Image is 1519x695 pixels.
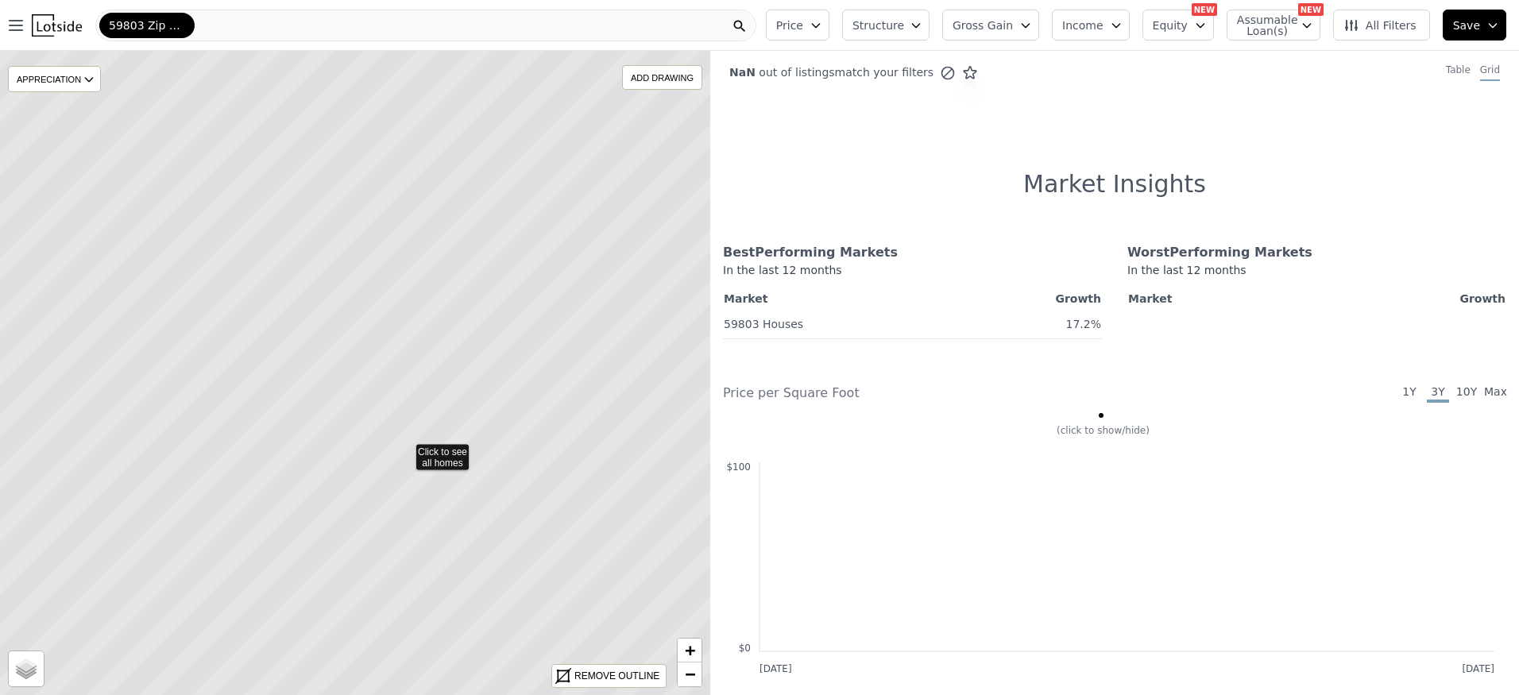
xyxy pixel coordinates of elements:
[685,640,695,660] span: +
[710,64,978,81] div: out of listings
[109,17,185,33] span: 59803 Zip Code
[1484,384,1506,403] span: Max
[8,66,101,92] div: APPRECIATION
[726,461,751,473] text: $100
[759,663,792,674] text: [DATE]
[32,14,82,37] img: Lotside
[9,651,44,686] a: Layers
[1127,262,1506,288] div: In the last 12 months
[1062,17,1103,33] span: Income
[942,10,1039,41] button: Gross Gain
[723,384,1115,403] div: Price per Square Foot
[723,288,962,310] th: Market
[1443,10,1506,41] button: Save
[1298,3,1324,16] div: NEW
[842,10,930,41] button: Structure
[1227,10,1320,41] button: Assumable Loan(s)
[766,10,829,41] button: Price
[1023,170,1206,199] h1: Market Insights
[574,669,659,683] div: REMOVE OUTLINE
[724,311,803,332] a: 59803 Houses
[1052,10,1130,41] button: Income
[1066,318,1101,330] span: 17.2%
[685,664,695,684] span: −
[1313,288,1506,310] th: Growth
[776,17,803,33] span: Price
[1192,3,1217,16] div: NEW
[852,17,903,33] span: Structure
[729,66,756,79] span: NaN
[1142,10,1214,41] button: Equity
[1333,10,1430,41] button: All Filters
[623,66,702,89] div: ADD DRAWING
[1343,17,1417,33] span: All Filters
[1455,384,1478,403] span: 10Y
[1127,243,1506,262] div: Worst Performing Markets
[1480,64,1500,81] div: Grid
[723,262,1102,288] div: In the last 12 months
[712,424,1494,437] div: (click to show/hide)
[1462,663,1494,674] text: [DATE]
[739,643,751,654] text: $0
[953,17,1013,33] span: Gross Gain
[678,662,702,686] a: Zoom out
[1398,384,1420,403] span: 1Y
[1153,17,1188,33] span: Equity
[723,243,1102,262] div: Best Performing Markets
[678,639,702,662] a: Zoom in
[1427,384,1449,403] span: 3Y
[1127,288,1313,310] th: Market
[1237,14,1288,37] span: Assumable Loan(s)
[1446,64,1471,81] div: Table
[835,64,934,80] span: match your filters
[1453,17,1480,33] span: Save
[962,288,1102,310] th: Growth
